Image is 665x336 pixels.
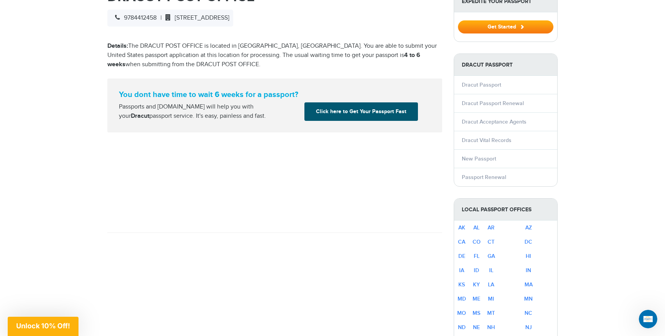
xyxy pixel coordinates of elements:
[462,119,526,125] a: Dracut Acceptance Agents
[107,52,420,68] strong: 4 to 6 weeks
[454,54,557,76] strong: Dracut Passport
[458,239,465,245] a: CA
[488,224,495,231] a: AR
[462,137,511,144] a: Dracut Vital Records
[111,14,157,22] span: 9784412458
[458,224,465,231] a: AK
[458,324,466,331] a: ND
[458,281,465,288] a: KS
[107,132,442,225] iframe: Customer reviews powered by Trustpilot
[525,281,533,288] a: MA
[639,310,657,328] iframe: Intercom live chat
[107,10,233,27] div: |
[119,90,431,99] strong: You dont have time to wait 6 weeks for a passport?
[457,310,466,316] a: MO
[459,267,464,274] a: IA
[488,281,494,288] a: LA
[525,310,532,316] a: NC
[524,296,533,302] a: MN
[488,253,495,259] a: GA
[107,42,442,69] p: The DRACUT POST OFFICE is located in [GEOGRAPHIC_DATA], [GEOGRAPHIC_DATA]. You are able to submit...
[473,296,480,302] a: ME
[107,42,128,50] strong: Details:
[458,20,553,33] button: Get Started
[458,253,465,259] a: DE
[473,310,480,316] a: MS
[462,155,496,162] a: New Passport
[487,324,495,331] a: NH
[526,253,531,259] a: HI
[525,324,532,331] a: NJ
[458,296,466,302] a: MD
[8,317,79,336] div: Unlock 10% Off!
[16,322,70,330] span: Unlock 10% Off!
[116,102,301,121] div: Passports and [DOMAIN_NAME] will help you with your passport service. It's easy, painless and fast.
[525,239,532,245] a: DC
[487,310,495,316] a: MT
[473,239,481,245] a: CO
[304,102,418,121] a: Click here to Get Your Passport Fast
[473,324,480,331] a: NE
[462,82,501,88] a: Dracut Passport
[526,267,531,274] a: IN
[474,267,479,274] a: ID
[489,267,493,274] a: IL
[131,112,149,120] strong: Dracut
[454,199,557,221] strong: Local Passport Offices
[462,100,524,107] a: Dracut Passport Renewal
[525,224,532,231] a: AZ
[488,239,495,245] a: CT
[458,23,553,30] a: Get Started
[474,253,480,259] a: FL
[488,296,494,302] a: MI
[473,281,480,288] a: KY
[462,174,506,181] a: Passport Renewal
[162,14,229,22] span: [STREET_ADDRESS]
[473,224,480,231] a: AL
